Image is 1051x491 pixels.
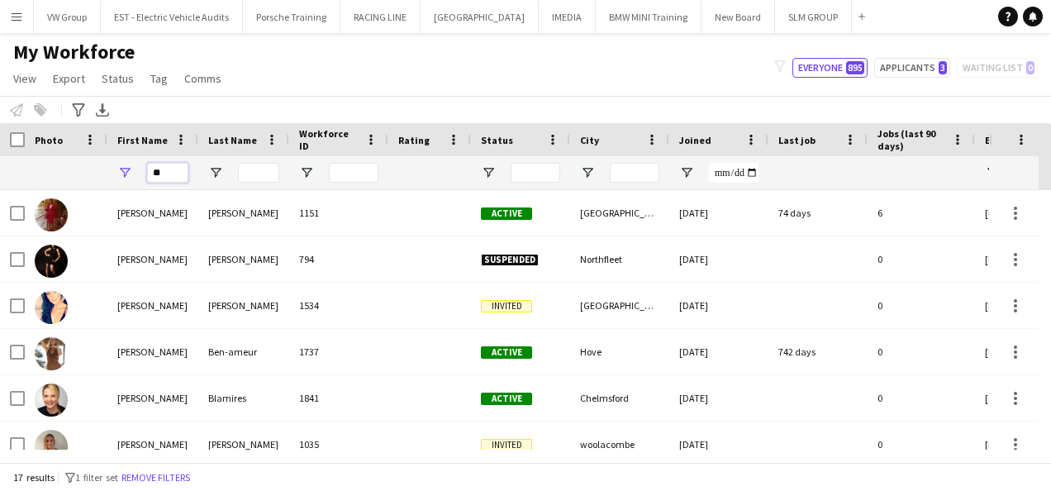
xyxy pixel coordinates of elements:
[340,1,421,33] button: RACING LINE
[289,375,388,421] div: 1841
[768,329,868,374] div: 742 days
[511,163,560,183] input: Status Filter Input
[596,1,701,33] button: BMW MINI Training
[7,68,43,89] a: View
[102,71,134,86] span: Status
[792,58,868,78] button: Everyone895
[208,165,223,180] button: Open Filter Menu
[669,422,768,467] div: [DATE]
[775,1,852,33] button: SLM GROUP
[35,198,68,231] img: Hanna Berhane
[150,71,168,86] span: Tag
[117,134,168,146] span: First Name
[243,1,340,33] button: Porsche Training
[570,329,669,374] div: Hove
[570,190,669,236] div: [GEOGRAPHIC_DATA]
[868,329,975,374] div: 0
[289,283,388,328] div: 1534
[679,134,711,146] span: Joined
[93,100,112,120] app-action-btn: Export XLSX
[768,190,868,236] div: 74 days
[669,283,768,328] div: [DATE]
[481,134,513,146] span: Status
[13,40,135,64] span: My Workforce
[107,422,198,467] div: [PERSON_NAME]
[421,1,539,33] button: [GEOGRAPHIC_DATA]
[481,207,532,220] span: Active
[669,236,768,282] div: [DATE]
[101,1,243,33] button: EST - Electric Vehicle Audits
[580,165,595,180] button: Open Filter Menu
[481,254,539,266] span: Suspended
[299,165,314,180] button: Open Filter Menu
[398,134,430,146] span: Rating
[701,1,775,33] button: New Board
[610,163,659,183] input: City Filter Input
[35,430,68,463] img: Hannah Bristow
[539,1,596,33] button: IMEDIA
[778,134,816,146] span: Last job
[35,245,68,278] img: Hannah Akanbi
[35,337,68,370] img: Hannah Ben-ameur
[985,134,1011,146] span: Email
[46,68,92,89] a: Export
[985,165,1000,180] button: Open Filter Menu
[299,127,359,152] span: Workforce ID
[939,61,947,74] span: 3
[868,422,975,467] div: 0
[570,236,669,282] div: Northfleet
[481,346,532,359] span: Active
[107,329,198,374] div: [PERSON_NAME]
[107,236,198,282] div: [PERSON_NAME]
[709,163,759,183] input: Joined Filter Input
[669,375,768,421] div: [DATE]
[868,283,975,328] div: 0
[669,190,768,236] div: [DATE]
[481,439,532,451] span: Invited
[198,329,289,374] div: Ben-ameur
[481,393,532,405] span: Active
[570,283,669,328] div: [GEOGRAPHIC_DATA]
[35,384,68,417] img: Hannah Blamires
[147,163,188,183] input: First Name Filter Input
[208,134,257,146] span: Last Name
[198,236,289,282] div: [PERSON_NAME]
[570,422,669,467] div: woolacombe
[868,375,975,421] div: 0
[118,469,193,487] button: Remove filters
[289,329,388,374] div: 1737
[75,471,118,484] span: 1 filter set
[198,422,289,467] div: [PERSON_NAME]
[289,236,388,282] div: 794
[580,134,599,146] span: City
[144,68,174,89] a: Tag
[107,375,198,421] div: [PERSON_NAME]
[117,165,132,180] button: Open Filter Menu
[13,71,36,86] span: View
[184,71,221,86] span: Comms
[95,68,140,89] a: Status
[198,375,289,421] div: Blamires
[198,283,289,328] div: [PERSON_NAME]
[289,190,388,236] div: 1151
[846,61,864,74] span: 895
[329,163,378,183] input: Workforce ID Filter Input
[868,236,975,282] div: 0
[53,71,85,86] span: Export
[69,100,88,120] app-action-btn: Advanced filters
[679,165,694,180] button: Open Filter Menu
[874,58,950,78] button: Applicants3
[481,165,496,180] button: Open Filter Menu
[107,283,198,328] div: [PERSON_NAME]
[669,329,768,374] div: [DATE]
[481,300,532,312] span: Invited
[35,134,63,146] span: Photo
[570,375,669,421] div: Chelmsford
[35,291,68,324] img: Hannah Baynes
[868,190,975,236] div: 6
[198,190,289,236] div: [PERSON_NAME]
[34,1,101,33] button: VW Group
[289,422,388,467] div: 1035
[107,190,198,236] div: [PERSON_NAME]
[877,127,945,152] span: Jobs (last 90 days)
